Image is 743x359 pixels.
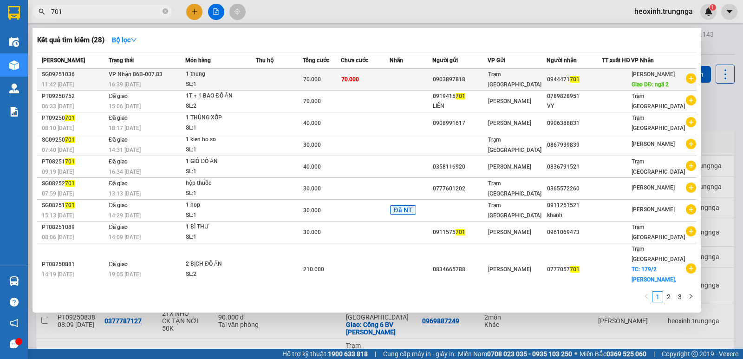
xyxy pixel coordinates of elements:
[547,91,601,101] div: 0789828951
[632,81,669,88] span: Giao DĐ: ngã 2
[686,161,696,171] span: plus-circle
[433,75,487,85] div: 0903897818
[547,184,601,194] div: 0365572260
[341,76,359,83] span: 70.000
[433,91,487,101] div: 0919415
[186,210,255,221] div: SL: 1
[130,37,137,43] span: down
[4,30,55,40] span: 0918783910
[186,69,255,79] div: 1 thung
[109,190,141,197] span: 13:13 [DATE]
[488,266,531,273] span: [PERSON_NAME]
[547,228,601,237] div: 0961069473
[186,232,255,242] div: SL: 1
[570,76,580,83] span: 701
[390,57,403,64] span: Nhãn
[652,291,663,302] li: 1
[42,190,74,197] span: 07:59 [DATE]
[42,113,106,123] div: PT09250
[488,71,541,88] span: Trạm [GEOGRAPHIC_DATA]
[303,163,321,170] span: 40.000
[71,27,155,45] span: 0344179119
[37,35,104,45] h3: Kết quả tìm kiếm ( 28 )
[433,101,487,111] div: LIÊN
[119,58,124,68] span: 0
[104,33,144,47] button: Bộ lọcdown
[33,58,61,68] span: 50.000
[632,206,675,213] span: [PERSON_NAME]
[186,123,255,133] div: SL: 1
[109,158,128,165] span: Đã giao
[109,81,141,88] span: 16:39 [DATE]
[602,57,630,64] span: TT xuất HĐ
[51,7,161,17] input: Tìm tên, số ĐT hoặc mã đơn
[109,103,141,110] span: 15:06 [DATE]
[303,185,321,192] span: 30.000
[186,145,255,155] div: SL: 1
[432,57,458,64] span: Người gửi
[65,202,75,209] span: 701
[4,19,70,29] span: [PERSON_NAME]
[4,10,70,29] p: Gửi:
[631,57,654,64] span: VP Nhận
[42,169,74,175] span: 09:19 [DATE]
[163,8,168,14] span: close-circle
[42,147,74,153] span: 07:40 [DATE]
[488,120,531,126] span: [PERSON_NAME]
[488,98,531,104] span: [PERSON_NAME]
[186,189,255,199] div: SL: 1
[488,137,541,153] span: Trạm [GEOGRAPHIC_DATA]
[488,57,505,64] span: VP Gửi
[71,5,154,26] span: Trạm [GEOGRAPHIC_DATA]
[547,75,601,85] div: 0944471
[632,246,685,262] span: Trạm [GEOGRAPHIC_DATA]
[303,76,321,83] span: 70.000
[109,271,141,278] span: 19:05 [DATE]
[109,125,141,131] span: 18:17 [DATE]
[186,269,255,280] div: SL: 2
[488,180,541,197] span: Trạm [GEOGRAPHIC_DATA]
[547,201,601,210] div: 0911251521
[65,137,75,143] span: 701
[632,141,675,147] span: [PERSON_NAME]
[65,115,75,121] span: 701
[641,291,652,302] li: Previous Page
[303,98,321,104] span: 70.000
[632,71,675,78] span: [PERSON_NAME]
[42,135,106,145] div: SG09250
[547,265,601,274] div: 0777057
[9,60,19,70] img: warehouse-icon
[9,84,19,93] img: warehouse-icon
[42,271,74,278] span: 14:19 [DATE]
[112,36,137,44] strong: Bộ lọc
[109,261,128,268] span: Đã giao
[163,7,168,16] span: close-circle
[686,95,696,105] span: plus-circle
[644,294,649,299] span: left
[42,222,106,232] div: PT08251089
[9,107,19,117] img: solution-icon
[686,73,696,84] span: plus-circle
[186,157,255,167] div: 1 GIỎ ĐỒ ĂN
[3,69,33,79] span: Thu hộ:
[65,180,75,187] span: 701
[686,204,696,215] span: plus-circle
[42,125,74,131] span: 08:10 [DATE]
[632,224,685,241] span: Trạm [GEOGRAPHIC_DATA]
[433,265,487,274] div: 0834665788
[547,57,577,64] span: Người nhận
[42,212,74,219] span: 15:13 [DATE]
[109,169,141,175] span: 16:34 [DATE]
[109,137,128,143] span: Đã giao
[4,42,18,51] span: Lấy:
[341,57,368,64] span: Chưa cước
[433,228,487,237] div: 0911575
[632,184,675,191] span: [PERSON_NAME]
[186,101,255,111] div: SL: 2
[10,339,19,348] span: message
[685,291,697,302] li: Next Page
[632,266,676,293] span: TC: 179/2 [PERSON_NAME], P13,...
[186,135,255,145] div: 1 kien ho so
[185,57,211,64] span: Món hàng
[488,229,531,235] span: [PERSON_NAME]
